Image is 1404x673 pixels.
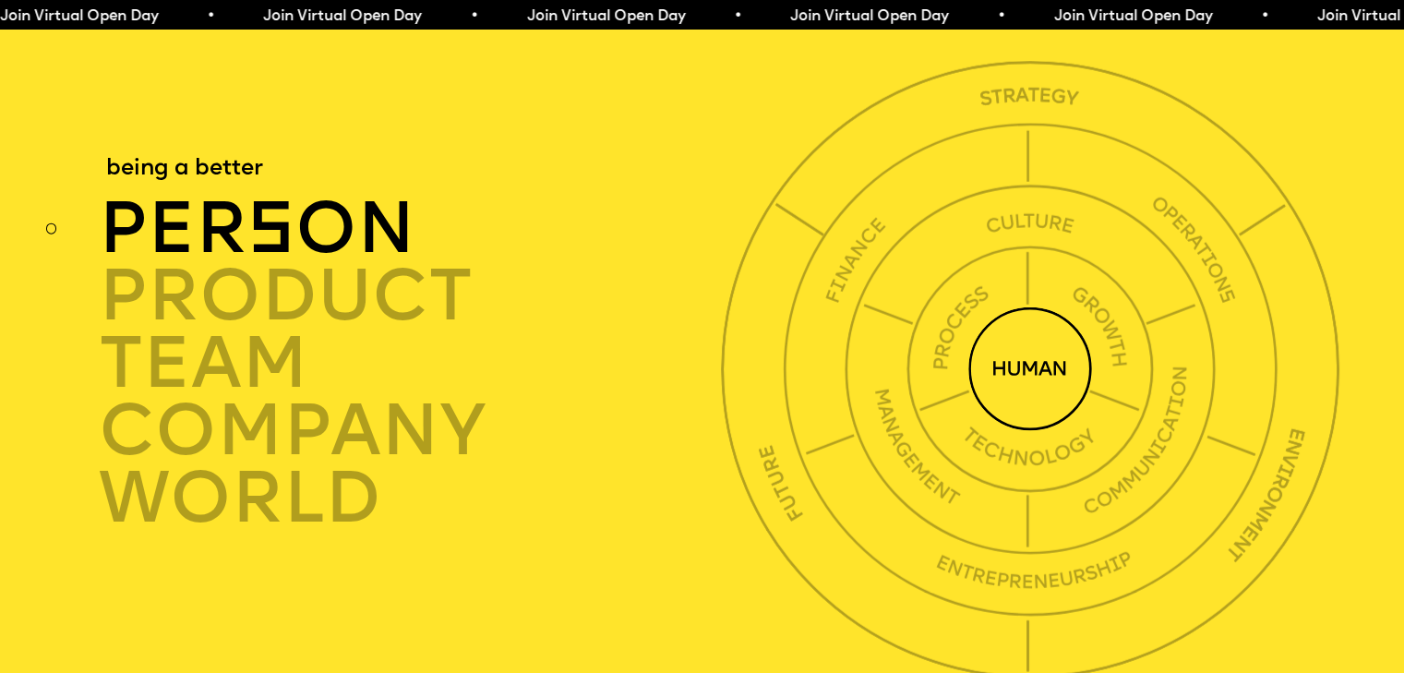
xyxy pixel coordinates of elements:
[470,9,478,24] span: •
[734,9,742,24] span: •
[99,398,731,465] div: company
[99,330,731,398] div: TEAM
[99,263,731,330] div: product
[106,154,263,185] div: being a better
[99,466,731,534] div: world
[1260,9,1268,24] span: •
[99,196,731,263] div: per on
[997,9,1005,24] span: •
[207,9,215,24] span: •
[247,198,295,270] span: s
